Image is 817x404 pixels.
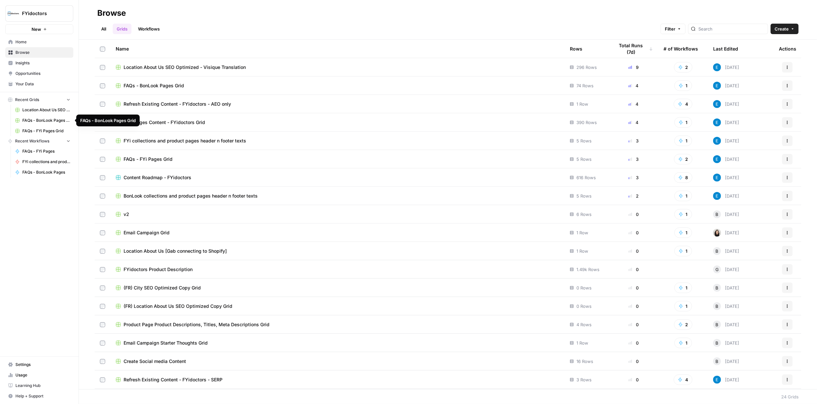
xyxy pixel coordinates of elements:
[614,193,653,199] div: 2
[614,138,653,144] div: 3
[124,193,258,199] span: BonLook collections and product pages header n footer texts
[22,128,70,134] span: FAQs - FYi Pages Grid
[576,358,593,365] span: 16 Rows
[716,285,719,291] span: B
[15,393,70,399] span: Help + Support
[116,211,559,218] a: v2
[5,95,73,105] button: Recent Grids
[576,229,588,236] span: 1 Row
[116,174,559,181] a: Content Roadmap - FYidoctors
[5,58,73,68] a: Insights
[116,119,559,126] a: Hub Pages Content - FYidoctors Grid
[713,376,721,384] img: lntvtk5df957tx83savlbk37mrre
[15,81,70,87] span: Your Data
[97,8,126,18] div: Browse
[116,266,559,273] a: FYidoctors Product Description
[22,10,62,17] span: FYidoctors
[713,321,739,329] div: [DATE]
[124,101,231,107] span: Refresh Existing Content - FYidoctors - AEO only
[614,248,653,254] div: 0
[674,117,692,128] button: 1
[18,11,32,16] div: v 4.0.25
[124,358,186,365] span: Create Social media Content
[116,193,559,199] a: BonLook collections and product pages header n footer texts
[124,303,232,309] span: (FR) Location About Us SEO Optimized Copy Grid
[576,376,592,383] span: 3 Rows
[113,24,131,34] a: Grids
[614,101,653,107] div: 4
[713,357,739,365] div: [DATE]
[22,148,70,154] span: FAQs - FYi Pages
[124,211,129,218] span: v2
[713,137,739,145] div: [DATE]
[614,82,653,89] div: 4
[614,266,653,273] div: 0
[5,370,73,380] a: Usage
[576,266,599,273] span: 1.49k Rows
[12,126,73,136] a: FAQs - FYi Pages Grid
[15,383,70,389] span: Learning Hub
[674,99,692,109] button: 4
[26,39,59,43] div: Domain Overview
[614,174,653,181] div: 3
[674,227,692,238] button: 1
[116,229,559,236] a: Email Campaign Grid
[576,193,592,199] span: 5 Rows
[674,246,692,256] button: 1
[716,303,719,309] span: B
[716,358,719,365] span: B
[22,117,70,123] span: FAQs - BonLook Pages Grid
[5,380,73,391] a: Learning Hub
[614,321,653,328] div: 0
[713,174,721,181] img: lntvtk5df957tx83savlbk37mrre
[674,301,692,311] button: 1
[22,159,70,165] span: FYi collections and product pages header n footer texts
[576,82,594,89] span: 74 Rows
[614,285,653,291] div: 0
[116,285,559,291] a: (FR) City SEO Optimized Copy Grid
[12,105,73,115] a: Location About Us SEO Optimized - Visique Translation
[674,154,692,164] button: 2
[116,248,559,254] a: Location About Us [Gab connecting to Shopify]
[716,340,719,346] span: B
[674,136,692,146] button: 1
[614,64,653,71] div: 9
[5,391,73,401] button: Help + Support
[124,285,201,291] span: (FR) City SEO Optimized Copy Grid
[22,107,70,113] span: Location About Us SEO Optimized - Visique Translation
[614,40,653,58] div: Total Runs (7d)
[576,211,592,218] span: 6 Rows
[713,174,739,181] div: [DATE]
[97,24,110,34] a: All
[116,340,559,346] a: Email Campaign Starter Thoughts Grid
[116,303,559,309] a: (FR) Location About Us SEO Optimized Copy Grid
[12,167,73,178] a: FAQs - BonLook Pages
[74,39,108,43] div: Keywords by Traffic
[124,64,246,71] span: Location About Us SEO Optimized - Visique Translation
[674,62,692,73] button: 2
[713,40,738,58] div: Last Edited
[22,169,70,175] span: FAQs - BonLook Pages
[124,321,269,328] span: Product Page Product Descriptions, Titles, Meta Descriptions Grid
[713,155,739,163] div: [DATE]
[15,372,70,378] span: Usage
[713,302,739,310] div: [DATE]
[661,24,686,34] button: Filter
[716,248,719,254] span: B
[5,47,73,58] a: Browse
[12,157,73,167] a: FYi collections and product pages header n footer texts
[576,340,588,346] span: 1 Row
[576,101,588,107] span: 1 Row
[12,146,73,157] a: FAQs - FYi Pages
[15,60,70,66] span: Insights
[66,38,72,43] img: tab_keywords_by_traffic_grey.svg
[576,248,588,254] span: 1 Row
[614,303,653,309] div: 0
[713,100,721,108] img: lntvtk5df957tx83savlbk37mrre
[614,211,653,218] div: 0
[116,101,559,107] a: Refresh Existing Content - FYidoctors - AEO only
[713,100,739,108] div: [DATE]
[124,266,193,273] span: FYidoctors Product Description
[716,321,719,328] span: B
[674,338,692,348] button: 1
